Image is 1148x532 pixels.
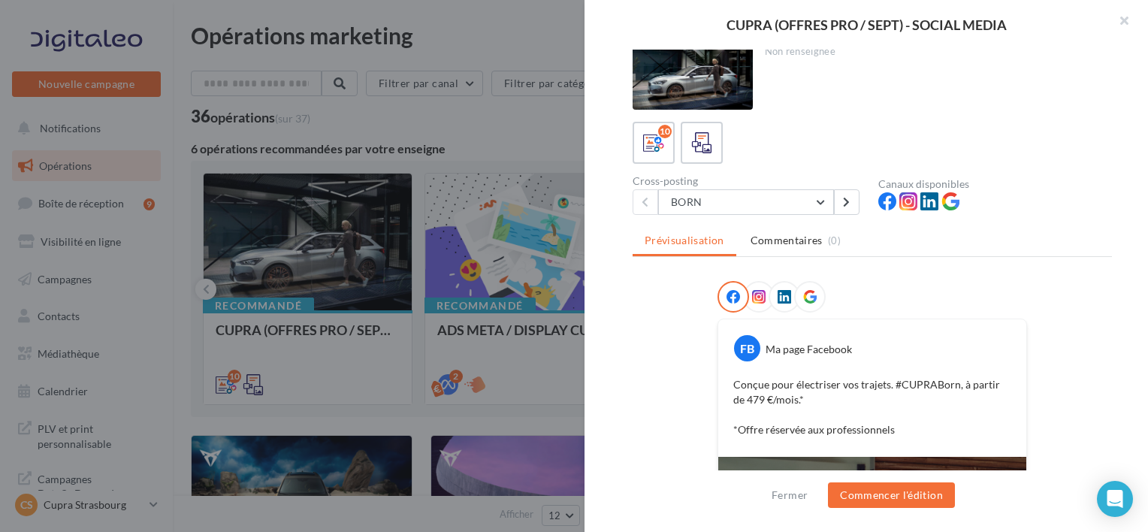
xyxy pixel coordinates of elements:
[766,342,852,357] div: Ma page Facebook
[1097,481,1133,517] div: Open Intercom Messenger
[733,377,1011,437] p: Conçue pour électriser vos trajets. #CUPRABorn, à partir de 479 €/mois.* *Offre réservée aux prof...
[658,189,834,215] button: BORN
[658,125,672,138] div: 10
[828,234,841,246] span: (0)
[878,179,1112,189] div: Canaux disponibles
[609,18,1124,32] div: CUPRA (OFFRES PRO / SEPT) - SOCIAL MEDIA
[633,176,866,186] div: Cross-posting
[751,233,823,248] span: Commentaires
[828,482,955,508] button: Commencer l'édition
[734,335,760,361] div: FB
[766,486,814,504] button: Fermer
[765,45,1101,59] div: Non renseignée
